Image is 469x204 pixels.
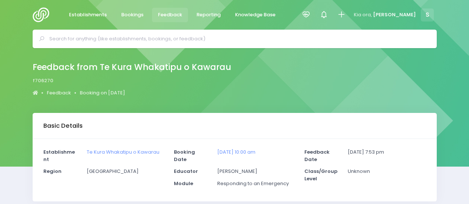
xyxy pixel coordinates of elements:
[235,11,275,19] span: Knowledge Base
[152,8,188,22] a: Feedback
[43,148,75,163] strong: Establishment
[373,11,416,19] span: [PERSON_NAME]
[43,122,83,130] h3: Basic Details
[174,168,198,175] strong: Educator
[63,8,113,22] a: Establishments
[69,11,107,19] span: Establishments
[80,89,125,97] a: Booking on [DATE]
[421,9,434,21] span: S
[33,7,54,22] img: Logo
[348,168,426,175] p: Unknown
[49,33,426,44] input: Search for anything (like establishments, bookings, or feedback)
[115,8,150,22] a: Bookings
[229,8,282,22] a: Knowledge Base
[174,180,193,187] strong: Module
[217,168,295,175] p: [PERSON_NAME]
[121,11,143,19] span: Bookings
[217,180,295,187] p: Responding to an Emergency
[174,148,195,163] strong: Booking Date
[304,168,337,182] strong: Class/Group Level
[304,148,330,163] strong: Feedback Date
[217,148,255,155] a: [DATE] 10:00 am
[33,77,53,84] span: f706270
[354,11,372,19] span: Kia ora,
[82,168,169,180] div: [GEOGRAPHIC_DATA]
[43,168,62,175] strong: Region
[196,11,221,19] span: Reporting
[87,148,159,155] a: Te Kura Whakatipu o Kawarau
[348,148,426,156] p: [DATE] 7:53 pm
[158,11,182,19] span: Feedback
[33,62,231,72] h2: Feedback from Te Kura Whakatipu o Kawarau
[191,8,227,22] a: Reporting
[47,89,71,97] a: Feedback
